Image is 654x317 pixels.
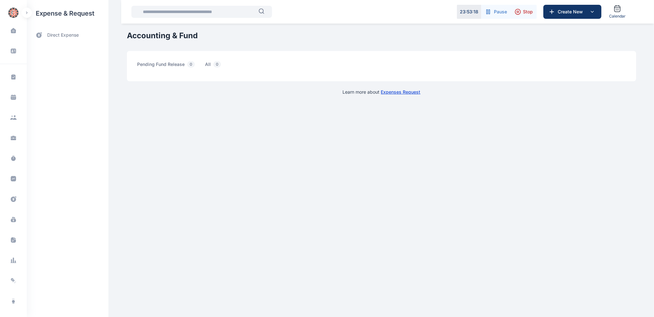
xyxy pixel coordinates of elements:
[606,2,628,21] a: Calendar
[27,27,108,44] a: direct expense
[523,9,533,15] span: Stop
[609,14,626,19] span: Calendar
[343,89,421,95] p: Learn more about
[187,61,195,68] span: 0
[137,61,197,71] span: pending fund release
[381,89,421,95] a: Expenses Request
[494,9,507,15] span: Pause
[205,61,231,71] a: all0
[205,61,224,71] span: all
[47,32,79,39] span: direct expense
[511,5,537,19] button: Stop
[543,5,601,19] button: Create New
[213,61,221,68] span: 0
[127,31,636,41] h1: Accounting & Fund
[481,5,511,19] button: Pause
[555,9,588,15] span: Create New
[460,9,478,15] p: 23 : 53 : 18
[137,61,205,71] a: pending fund release0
